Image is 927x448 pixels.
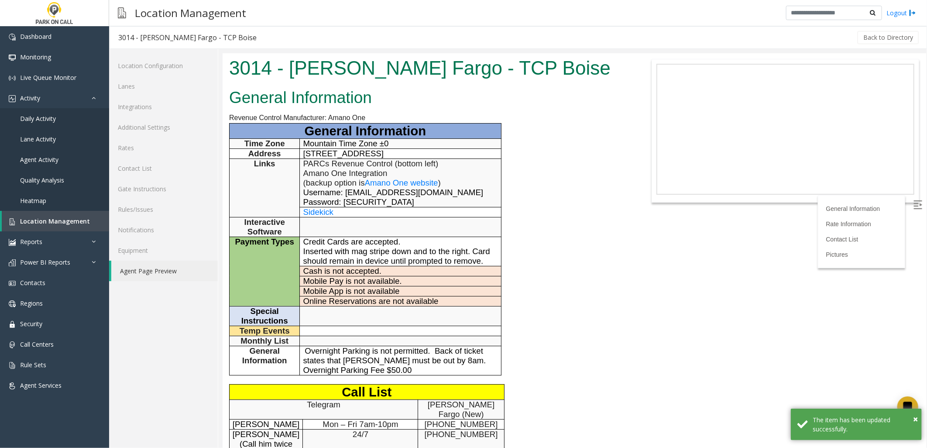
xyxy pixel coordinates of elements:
[81,125,142,134] span: (backup option is
[913,413,918,425] span: ×
[604,183,636,190] a: Contact List
[20,381,62,389] span: Agent Services
[9,75,16,82] img: 'icon'
[109,158,218,179] a: Contact List
[130,2,251,24] h3: Location Management
[20,196,46,205] span: Heatmap
[20,32,51,41] span: Dashboard
[20,53,51,61] span: Monitoring
[109,199,218,220] a: Rules/Issues
[81,156,111,163] a: Sidekick
[118,2,126,24] img: pageIcon
[9,280,16,287] img: 'icon'
[205,347,272,365] span: [PERSON_NAME] Fargo (New)
[81,86,166,95] span: Mountain Time Zone ±0
[20,135,56,143] span: Lane Activity
[81,106,216,115] span: PARCs Revenue Control (bottom left)
[813,415,915,434] div: The item has been updated successfully.
[691,147,700,156] img: Open/Close Sidebar Menu
[9,341,16,348] img: 'icon'
[109,117,218,138] a: Additional Settings
[202,376,275,386] span: [PHONE_NUMBER]
[19,253,65,272] span: Special Instructions
[20,299,43,307] span: Regions
[22,86,62,95] span: Time Zone
[10,366,77,376] span: [PERSON_NAME]
[81,293,264,321] span: Overnight Parking is not permitted. Back of ticket states that [PERSON_NAME] must be out by 8am. ...
[7,33,404,56] h2: General Information
[22,164,62,183] span: Interactive Software
[81,115,165,124] span: Amano One Integration
[109,240,218,261] a: Equipment
[858,31,919,44] button: Back to Directory
[100,366,175,376] span: Mon – Fri 7am-10pm
[20,320,42,328] span: Security
[604,152,658,159] a: General Information
[9,54,16,61] img: 'icon'
[26,96,58,105] span: Address
[82,70,203,85] span: General Information
[81,213,159,222] span: Cash is not accepted.
[111,261,218,281] a: Agent Page Preview
[20,217,90,225] span: Location Management
[604,167,649,174] a: Rate Information
[17,273,67,282] span: Temp Events
[109,220,218,240] a: Notifications
[20,279,45,287] span: Contacts
[81,96,161,105] span: [STREET_ADDRESS]
[109,179,218,199] a: Gate Instructions
[9,239,16,246] img: 'icon'
[913,413,918,426] button: Close
[81,243,216,252] span: Online Reservations are not available
[109,55,218,76] a: Location Configuration
[109,76,218,96] a: Lanes
[2,211,109,231] a: Location Management
[142,127,216,134] a: Amano One website
[20,155,58,164] span: Agent Activity
[886,8,916,17] a: Logout
[20,73,76,82] span: Live Queue Monitor
[604,198,626,205] a: Pictures
[202,366,275,376] span: [PHONE_NUMBER]
[7,61,143,68] span: Revenue Control Manufacturer: Amano One
[9,218,16,225] img: 'icon'
[20,94,40,102] span: Activity
[109,96,218,117] a: Integrations
[20,258,70,266] span: Power BI Reports
[20,238,42,246] span: Reports
[130,376,146,386] span: 24/7
[10,376,77,414] span: [PERSON_NAME] (Call him twice before moving down the line)
[7,1,404,28] h1: 3014 - [PERSON_NAME] Fargo - TCP Boise
[18,283,66,292] span: Monthly List
[20,340,54,348] span: Call Centers
[9,95,16,102] img: 'icon'
[20,293,65,312] span: General Information
[9,259,16,266] img: 'icon'
[81,233,177,242] span: Mobile App is not available
[81,184,178,193] span: Credit Cards are accepted.
[9,321,16,328] img: 'icon'
[84,347,118,356] span: Telegram
[81,223,179,232] span: Mobile Pay is not available.
[142,125,216,134] span: Amano One website
[109,138,218,158] a: Rates
[9,383,16,389] img: 'icon'
[31,106,53,115] span: Links
[20,361,46,369] span: Rule Sets
[81,154,111,163] span: Sidekick
[12,184,72,193] span: Payment Types
[20,176,64,184] span: Quality Analysis
[909,8,916,17] img: logout
[118,32,257,43] div: 3014 - [PERSON_NAME] Fargo - TCP Boise
[119,331,169,346] span: Call List
[9,300,16,307] img: 'icon'
[9,34,16,41] img: 'icon'
[81,193,268,212] span: Inserted with mag stripe down and to the right. Card should remain in device until prompted to re...
[216,125,218,134] span: )
[20,114,56,123] span: Daily Activity
[9,362,16,369] img: 'icon'
[81,134,261,153] span: Username: [EMAIL_ADDRESS][DOMAIN_NAME] Password: [SECURITY_DATA]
